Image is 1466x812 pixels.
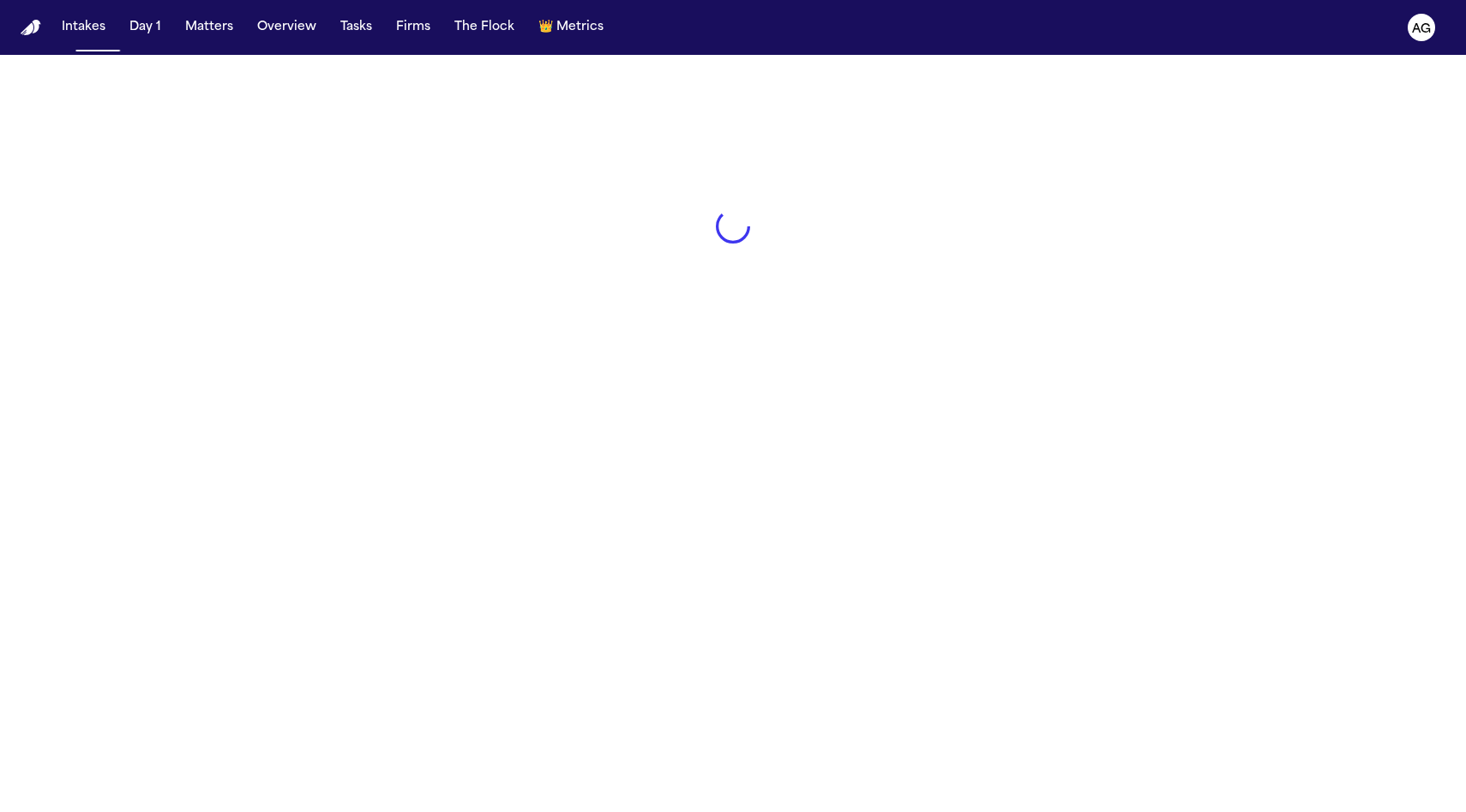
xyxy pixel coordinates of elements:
a: Home [21,20,41,36]
button: Firms [389,12,437,43]
button: The Flock [448,12,521,43]
img: Finch Logo [21,20,41,36]
button: Matters [178,12,240,43]
button: Overview [250,12,323,43]
button: Tasks [333,12,379,43]
button: Intakes [55,12,112,43]
button: crownMetrics [532,12,610,43]
button: Day 1 [123,12,168,43]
